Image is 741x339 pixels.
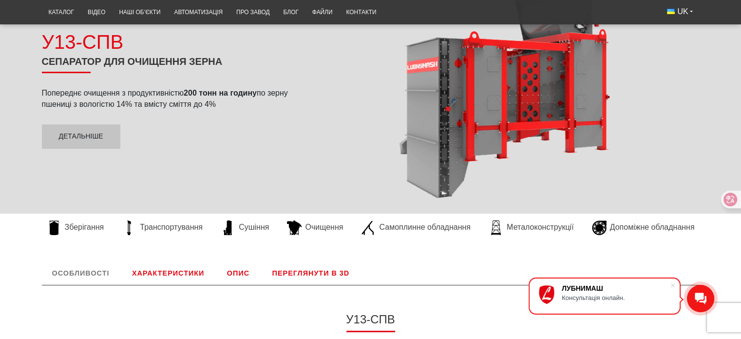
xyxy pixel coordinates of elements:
strong: 200 тонн на годину [184,89,257,97]
span: Зберігання [65,222,104,233]
img: Українська [667,9,675,14]
span: Самоплинне обладнання [379,222,470,233]
a: Особливості [42,261,120,285]
div: Консультація онлайн. [562,294,670,301]
div: У13-СПВ [42,28,307,56]
span: Очищення [305,222,343,233]
a: Файли [305,3,340,22]
p: Попереднє очищення з продуктивністю по зерну пшениці з вологістю 14% та вмісту сміття до 4% [42,88,307,110]
a: Переглянути в 3D [262,261,360,285]
button: UK [660,3,699,20]
span: Металоконструкції [507,222,573,233]
a: Детальніше [42,124,120,149]
span: Сушіння [239,222,269,233]
a: Характеристики [122,261,214,285]
a: Допоміжне обладнання [587,220,700,235]
a: Транспортування [117,220,208,235]
a: Зберігання [42,220,109,235]
span: Транспортування [140,222,203,233]
a: Металоконструкції [484,220,578,235]
div: ЛУБНИМАШ [562,284,670,292]
a: Самоплинне обладнання [356,220,475,235]
span: UK [677,6,688,17]
a: Наші об’єкти [112,3,167,22]
a: Контакти [339,3,383,22]
h3: У13-СПВ [42,313,700,333]
a: Блог [276,3,305,22]
a: Про завод [229,3,276,22]
a: Автоматизація [167,3,229,22]
a: Відео [81,3,112,22]
a: Очищення [282,220,348,235]
span: Допоміжне обладнання [610,222,695,233]
h1: Сепаратор для очищення зерна [42,56,307,73]
a: Каталог [42,3,81,22]
a: Опис [217,261,260,285]
a: Сушіння [216,220,274,235]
